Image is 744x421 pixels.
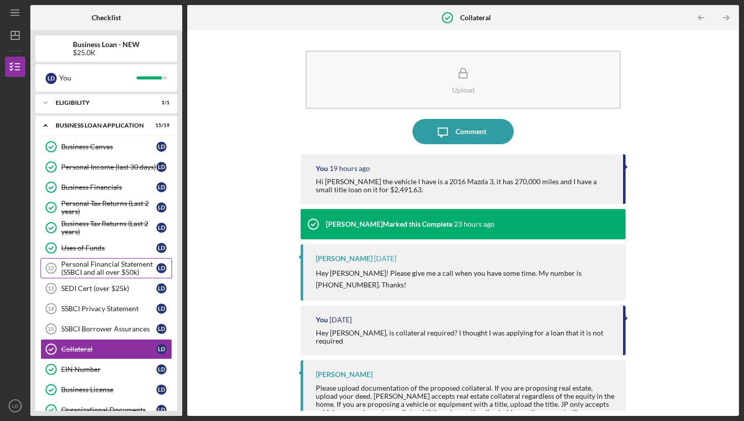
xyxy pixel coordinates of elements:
div: SSBCI Borrower Assurances [61,325,156,333]
a: Business FinancialsLD [40,177,172,197]
div: $25.0K [73,49,140,57]
a: Organizational DocumentsLD [40,400,172,420]
div: 1 / 1 [151,100,170,106]
time: 2025-08-04 18:31 [329,316,352,324]
div: Collateral [61,345,156,353]
button: Upload [306,51,621,109]
div: L D [156,243,167,253]
div: Personal Financial Statement (SSBCI and all over $50k) [61,260,156,276]
div: You [59,69,137,87]
tspan: 12 [48,265,54,271]
button: LD [5,396,25,416]
div: [PERSON_NAME] [316,255,373,263]
div: L D [156,202,167,213]
div: EIN Number [61,365,156,373]
div: Hi [PERSON_NAME] the vehicle I have is a 2016 Mazda 3, it has 270,000 miles and I have a small ti... [316,178,613,194]
div: L D [156,344,167,354]
tspan: 13 [48,285,54,291]
div: You [316,316,328,324]
div: L D [156,304,167,314]
time: 2025-08-11 16:41 [454,220,494,228]
time: 2025-08-08 14:34 [374,255,396,263]
tspan: 15 [48,326,54,332]
time: 2025-08-11 20:27 [329,164,370,173]
div: L D [156,405,167,415]
div: L D [156,162,167,172]
div: SEDI Cert (over $25k) [61,284,156,292]
text: LD [12,403,18,409]
div: 15 / 19 [151,122,170,129]
div: You [316,164,328,173]
a: 13SEDI Cert (over $25k)LD [40,278,172,299]
div: SSBCI Privacy Statement [61,305,156,313]
div: L D [156,182,167,192]
div: L D [156,283,167,293]
a: Personal Income (last 30 days)LD [40,157,172,177]
div: Business Canvas [61,143,156,151]
div: L D [156,385,167,395]
div: Business Financials [61,183,156,191]
div: ELIGIBILITY [56,100,144,106]
a: 14SSBCI Privacy StatementLD [40,299,172,319]
b: Checklist [92,14,121,22]
div: Upload [452,86,475,94]
div: Uses of Funds [61,244,156,252]
a: 15SSBCI Borrower AssurancesLD [40,319,172,339]
div: [PERSON_NAME] [316,370,373,378]
div: [PERSON_NAME] Marked this Complete [326,220,452,228]
div: L D [156,263,167,273]
div: Organizational Documents [61,406,156,414]
tspan: 14 [48,306,54,312]
a: EIN NumberLD [40,359,172,380]
div: L D [156,223,167,233]
div: Business License [61,386,156,394]
b: Business Loan - NEW [73,40,140,49]
div: Personal Tax Returns (Last 2 years) [61,199,156,216]
div: BUSINESS LOAN APPLICATION [56,122,144,129]
a: CollateralLD [40,339,172,359]
div: L D [156,142,167,152]
button: Comment [412,119,514,144]
div: L D [156,324,167,334]
div: L D [46,73,57,84]
a: Business Tax Returns (Last 2 years)LD [40,218,172,238]
a: 12Personal Financial Statement (SSBCI and all over $50k)LD [40,258,172,278]
a: Personal Tax Returns (Last 2 years)LD [40,197,172,218]
a: Uses of FundsLD [40,238,172,258]
p: Hey [PERSON_NAME]! Please give me a call when you have some time. My number is [PHONE_NUMBER]. Th... [316,268,615,290]
div: L D [156,364,167,374]
b: Collateral [460,14,491,22]
div: Comment [456,119,486,144]
a: Business LicenseLD [40,380,172,400]
div: Hey [PERSON_NAME], is collateral required? I thought I was applying for a loan that it is not req... [316,329,613,345]
div: Business Tax Returns (Last 2 years) [61,220,156,236]
div: Personal Income (last 30 days) [61,163,156,171]
a: Business CanvasLD [40,137,172,157]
